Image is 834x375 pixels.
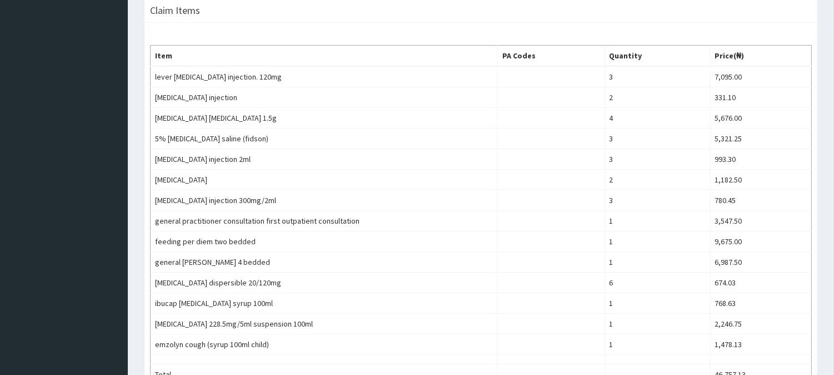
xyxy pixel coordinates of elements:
td: 4 [605,108,710,129]
td: [MEDICAL_DATA] [151,170,498,190]
td: 3,547.50 [710,211,812,231]
td: [MEDICAL_DATA] 228.5mg/5ml suspension 100ml [151,314,498,334]
td: 1 [605,334,710,355]
td: feeding per diem two bedded [151,231,498,252]
td: 2 [605,170,710,190]
td: 1 [605,231,710,252]
td: [MEDICAL_DATA] [MEDICAL_DATA] 1.5g [151,108,498,129]
td: 5% [MEDICAL_DATA] saline (fidson) [151,129,498,149]
td: [MEDICAL_DATA] injection 2ml [151,149,498,170]
td: emzolyn cough (syrup 100ml child) [151,334,498,355]
td: [MEDICAL_DATA] injection 300mg/2ml [151,190,498,211]
td: 5,676.00 [710,108,812,129]
td: [MEDICAL_DATA] injection [151,87,498,108]
th: Quantity [605,46,710,67]
td: 3 [605,190,710,211]
td: 5,321.25 [710,129,812,149]
td: 331.10 [710,87,812,108]
td: general [PERSON_NAME] 4 bedded [151,252,498,273]
h3: Claim Items [150,6,200,16]
td: 1,182.50 [710,170,812,190]
td: 1 [605,314,710,334]
td: 3 [605,129,710,149]
td: general practitioner consultation first outpatient consultation [151,211,498,231]
td: 780.45 [710,190,812,211]
td: lever [MEDICAL_DATA] injection. 120mg [151,66,498,87]
td: 6 [605,273,710,293]
td: 3 [605,66,710,87]
th: Price(₦) [710,46,812,67]
td: 1 [605,293,710,314]
td: 993.30 [710,149,812,170]
td: 2,246.75 [710,314,812,334]
td: 674.03 [710,273,812,293]
td: 2 [605,87,710,108]
td: 6,987.50 [710,252,812,273]
th: PA Codes [498,46,605,67]
td: 1,478.13 [710,334,812,355]
td: 7,095.00 [710,66,812,87]
td: 3 [605,149,710,170]
td: 9,675.00 [710,231,812,252]
td: ibucap [MEDICAL_DATA] syrup 100ml [151,293,498,314]
th: Item [151,46,498,67]
td: [MEDICAL_DATA] dispersible 20/120mg [151,273,498,293]
td: 768.63 [710,293,812,314]
td: 1 [605,252,710,273]
td: 1 [605,211,710,231]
